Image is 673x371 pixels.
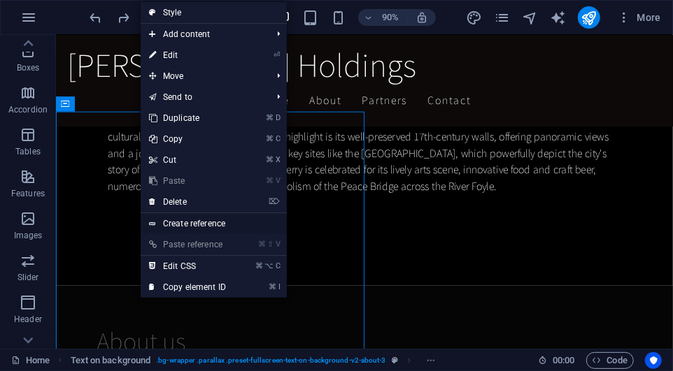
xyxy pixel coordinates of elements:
a: ⌘DDuplicate [141,108,234,129]
i: D [276,113,280,122]
span: Move [141,66,266,87]
i: Pages (Ctrl+Alt+S) [494,10,510,26]
button: undo [87,9,104,26]
a: Send to [141,87,266,108]
a: ⌦Delete [141,191,234,212]
button: navigator [522,9,539,26]
i: V [276,240,280,249]
a: Style [141,2,287,23]
a: ⌘ICopy element ID [141,277,234,298]
i: This element is a customizable preset [392,356,398,364]
i: ⌥ [265,261,274,270]
a: Click to cancel selection. Double-click to open Pages [11,352,50,369]
span: : [562,355,565,365]
button: More [611,6,667,29]
button: Usercentrics [645,352,662,369]
i: Navigator [522,10,538,26]
button: text_generator [550,9,567,26]
i: ⇧ [268,240,274,249]
a: ⌘XCut [141,150,234,170]
a: ⌘VPaste [141,170,234,191]
p: Images [14,230,43,241]
i: Undo: Change menu items (Ctrl+Z) [88,10,104,26]
span: 00 00 [553,352,574,369]
span: Add content [141,24,266,45]
i: X [276,155,280,164]
i: ⌘ [267,134,274,143]
p: Accordion [8,104,48,115]
button: redo [115,9,132,26]
i: ⌘ [255,261,263,270]
i: ⌦ [269,197,280,206]
span: More [617,10,661,24]
a: Create reference [141,213,287,234]
nav: breadcrumb [71,352,442,369]
i: ⌘ [269,282,277,291]
i: V [276,176,280,185]
button: design [466,9,483,26]
button: 90% [358,9,408,26]
span: Code [593,352,628,369]
i: On resize automatically adjust zoom level to fit chosen device. [416,11,428,24]
h6: 90% [379,9,402,26]
i: ⌘ [258,240,266,249]
p: Header [14,314,42,325]
a: ⌘CCopy [141,129,234,150]
i: ⌘ [267,176,274,185]
p: Features [11,188,45,199]
button: publish [578,6,600,29]
button: pages [494,9,511,26]
i: C [276,261,280,270]
span: Click to select. Double-click to edit [71,352,151,369]
i: ⌘ [267,113,274,122]
i: ⏎ [274,50,280,59]
i: I [278,282,280,291]
i: ⌘ [267,155,274,164]
i: C [276,134,280,143]
a: ⌘⌥CEdit CSS [141,256,234,277]
i: Redo: Add element (Ctrl+Y, ⌘+Y) [116,10,132,26]
button: Code [586,352,634,369]
span: . bg-wrapper .parallax .preset-fullscreen-text-on-background-v2-about-3 [156,352,386,369]
a: ⏎Edit [141,45,234,66]
p: Slider [17,272,39,283]
h6: Session time [538,352,575,369]
p: Boxes [17,62,40,73]
p: Tables [15,146,41,157]
a: ⌘⇧VPaste reference [141,234,234,255]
